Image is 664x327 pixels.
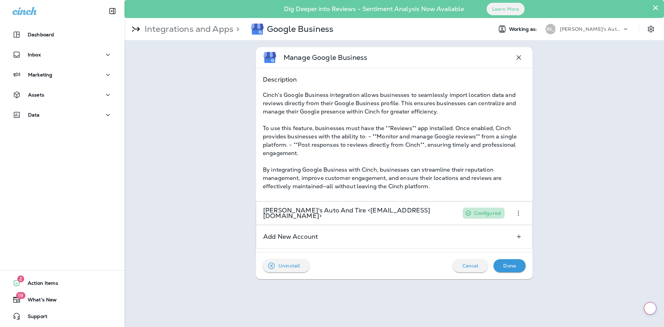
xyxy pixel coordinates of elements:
[16,292,25,299] span: 19
[453,259,488,272] button: Cancel
[263,75,526,84] p: Description
[463,208,505,219] div: You have configured this credential. Click to edit it
[233,24,239,34] p: >
[284,53,367,62] p: Manage Google Business
[7,88,118,102] button: Assets
[263,208,456,219] p: [PERSON_NAME]'s Auto And Tire <[EMAIL_ADDRESS][DOMAIN_NAME]>
[21,314,47,322] span: Support
[462,263,479,269] p: Cancel
[545,24,556,34] div: [PERSON_NAME]
[28,52,41,57] p: Inbox
[494,259,526,272] button: Done
[645,23,657,35] button: Settings
[267,24,333,34] div: Google Business
[28,92,44,98] p: Assets
[28,112,40,118] p: Data
[263,51,277,64] img: Google Business
[263,91,526,191] div: Cinch's Google Business integration allows businesses to seamlessly import location data and revi...
[263,234,318,239] p: Add New Account
[487,3,525,15] button: Learn More
[142,24,233,34] p: Integrations and Apps
[28,72,52,78] p: Marketing
[560,26,622,32] p: [PERSON_NAME]'s Auto & Tire
[264,8,484,10] p: Dig Deeper into Reviews - Sentiment Analysis Now Available
[28,32,54,37] p: Dashboard
[7,48,118,62] button: Inbox
[278,263,300,269] p: Uninstall
[17,275,24,282] span: 2
[7,108,118,122] button: Data
[7,28,118,42] button: Dashboard
[103,4,122,18] button: Collapse Sidebar
[21,280,58,289] span: Action Items
[509,26,538,32] span: Working as:
[474,210,501,216] p: Configured
[503,263,516,269] p: Done
[513,230,525,243] button: Add New Account
[7,68,118,82] button: Marketing
[7,293,118,307] button: 19What's New
[7,309,118,323] button: Support
[7,276,118,290] button: 2Action Items
[250,22,264,36] img: Google Business
[652,2,659,13] button: Close
[263,259,310,272] button: Uninstall
[21,297,57,305] span: What's New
